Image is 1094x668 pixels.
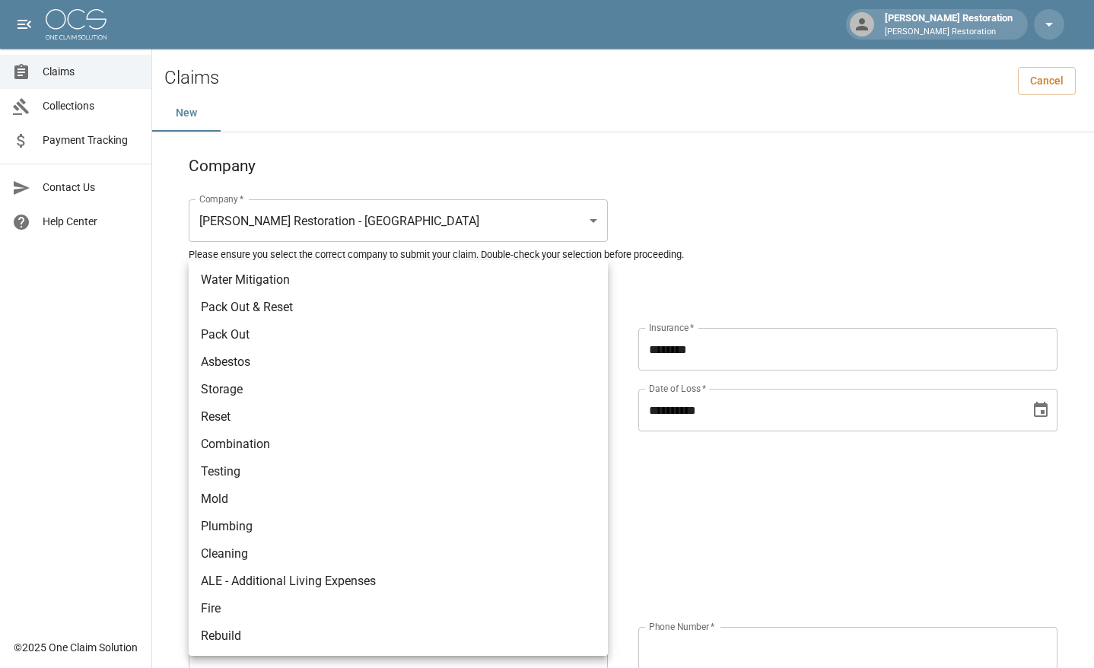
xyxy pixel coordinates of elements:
[189,622,608,650] li: Rebuild
[189,485,608,513] li: Mold
[189,294,608,321] li: Pack Out & Reset
[189,595,608,622] li: Fire
[189,321,608,348] li: Pack Out
[189,266,608,294] li: Water Mitigation
[189,403,608,431] li: Reset
[189,348,608,376] li: Asbestos
[189,431,608,458] li: Combination
[189,458,608,485] li: Testing
[189,540,608,568] li: Cleaning
[189,513,608,540] li: Plumbing
[189,376,608,403] li: Storage
[189,568,608,595] li: ALE - Additional Living Expenses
